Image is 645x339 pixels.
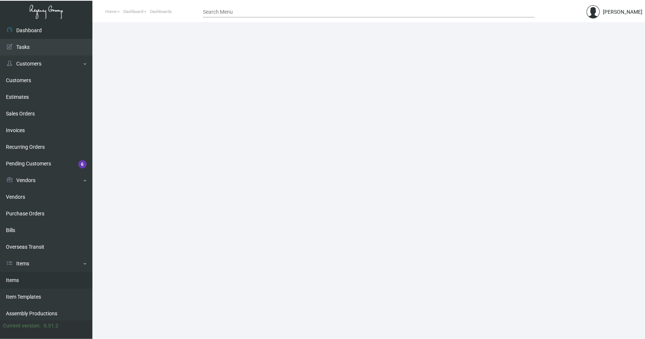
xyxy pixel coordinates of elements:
span: Home [105,9,116,14]
span: Dashboard [123,9,143,14]
img: admin@bootstrapmaster.com [587,5,600,19]
div: [PERSON_NAME] [603,8,642,16]
span: Dashboards [150,9,172,14]
div: 0.51.2 [44,322,58,330]
div: Current version: [3,322,41,330]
